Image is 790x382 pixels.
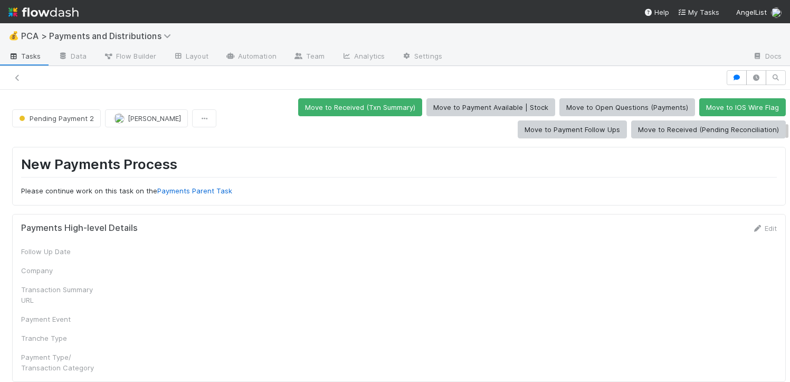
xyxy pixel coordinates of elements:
[393,49,451,66] a: Settings
[21,314,100,324] div: Payment Event
[21,284,100,305] div: Transaction Summary URL
[771,7,782,18] img: avatar_e7d5656d-bda2-4d83-89d6-b6f9721f96bd.png
[518,120,627,138] button: Move to Payment Follow Ups
[12,109,101,127] button: Pending Payment 2
[631,120,786,138] button: Move to Received (Pending Reconciliation)
[752,224,777,232] a: Edit
[744,49,790,66] a: Docs
[114,113,125,124] img: avatar_705b8750-32ac-4031-bf5f-ad93a4909bc8.png
[285,49,333,66] a: Team
[21,223,138,234] h5: Payments High-level Details
[95,49,165,66] a: Flow Builder
[157,187,232,195] a: Payments Parent Task
[699,98,786,116] button: Move to IOS Wire Flag
[559,98,695,116] button: Move to Open Questions (Payments)
[128,114,181,123] span: [PERSON_NAME]
[678,7,719,17] a: My Tasks
[426,98,555,116] button: Move to Payment Available | Stock
[298,98,422,116] button: Move to Received (Txn Summary)
[21,156,777,178] h1: New Payments Process
[17,114,94,123] span: Pending Payment 2
[21,31,176,41] span: PCA > Payments and Distributions
[105,109,188,127] button: [PERSON_NAME]
[21,186,777,197] p: Please continue work on this task on the
[644,7,669,17] div: Help
[50,49,95,66] a: Data
[21,265,100,276] div: Company
[678,8,719,16] span: My Tasks
[21,246,100,257] div: Follow Up Date
[736,8,767,16] span: AngelList
[333,49,393,66] a: Analytics
[165,49,217,66] a: Layout
[21,352,100,373] div: Payment Type/ Transaction Category
[103,51,156,61] span: Flow Builder
[8,3,79,21] img: logo-inverted-e16ddd16eac7371096b0.svg
[217,49,285,66] a: Automation
[21,333,100,343] div: Tranche Type
[8,31,19,40] span: 💰
[8,51,41,61] span: Tasks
